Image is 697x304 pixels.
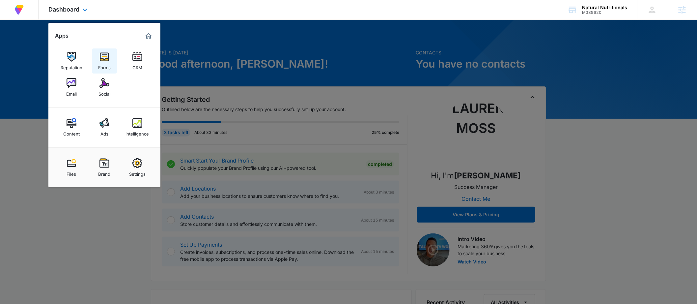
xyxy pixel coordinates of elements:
[98,168,111,177] div: Brand
[92,75,117,100] a: Social
[100,128,108,137] div: Ads
[98,88,110,97] div: Social
[92,155,117,180] a: Brand
[66,88,77,97] div: Email
[63,128,80,137] div: Content
[13,4,25,16] img: Volusion
[48,6,79,13] span: Dashboard
[143,31,154,41] a: Marketing 360® Dashboard
[132,62,142,70] div: CRM
[59,75,84,100] a: Email
[125,48,150,74] a: CRM
[67,168,76,177] div: Files
[582,10,627,15] div: account id
[125,115,150,140] a: Intelligence
[582,5,627,10] div: account name
[126,128,149,137] div: Intelligence
[98,62,111,70] div: Forms
[125,155,150,180] a: Settings
[92,48,117,74] a: Forms
[129,168,146,177] div: Settings
[92,115,117,140] a: Ads
[59,48,84,74] a: Reputation
[59,115,84,140] a: Content
[55,33,69,39] h2: Apps
[59,155,84,180] a: Files
[61,62,82,70] div: Reputation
